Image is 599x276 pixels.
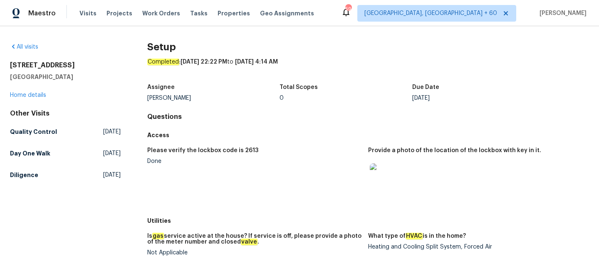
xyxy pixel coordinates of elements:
h5: Provide a photo of the location of the lockbox with key in it. [368,148,541,153]
h5: Access [147,131,589,139]
a: Quality Control[DATE] [10,124,121,139]
h5: Is service active at the house? If service is off, please provide a photo of the meter number and... [147,233,361,245]
span: Maestro [28,9,56,17]
div: : to [147,58,589,79]
h5: Quality Control [10,128,57,136]
div: Done [147,158,361,164]
div: Not Applicable [147,250,361,256]
a: Day One Walk[DATE] [10,146,121,161]
div: Heating and Cooling Split System, Forced Air [368,244,582,250]
span: Projects [106,9,132,17]
h2: Setup [147,43,589,51]
h4: Questions [147,113,589,121]
h5: Assignee [147,84,175,90]
span: Properties [218,9,250,17]
div: [DATE] [412,95,545,101]
span: Work Orders [142,9,180,17]
h5: Day One Walk [10,149,50,158]
span: Tasks [190,10,208,16]
div: Other Visits [10,109,121,118]
span: Geo Assignments [260,9,314,17]
div: 594 [345,5,351,13]
a: Home details [10,92,46,98]
h5: Due Date [412,84,439,90]
span: [DATE] [103,128,121,136]
span: Visits [79,9,97,17]
h5: [GEOGRAPHIC_DATA] [10,73,121,81]
h5: Total Scopes [280,84,318,90]
span: [DATE] 4:14 AM [235,59,278,65]
span: [GEOGRAPHIC_DATA], [GEOGRAPHIC_DATA] + 60 [364,9,497,17]
a: All visits [10,44,38,50]
em: Completed [147,59,179,65]
span: [DATE] 22:22 PM [181,59,227,65]
span: [DATE] [103,171,121,179]
h5: Diligence [10,171,38,179]
h5: What type of is in the home? [368,233,466,239]
em: valve [241,239,257,245]
div: [PERSON_NAME] [147,95,280,101]
span: [DATE] [103,149,121,158]
h5: Utilities [147,217,589,225]
h2: [STREET_ADDRESS] [10,61,121,69]
h5: Please verify the lockbox code is 2613 [147,148,258,153]
a: Diligence[DATE] [10,168,121,182]
em: gas [152,233,164,239]
div: 0 [280,95,412,101]
em: HVAC [406,233,423,239]
span: [PERSON_NAME] [536,9,587,17]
